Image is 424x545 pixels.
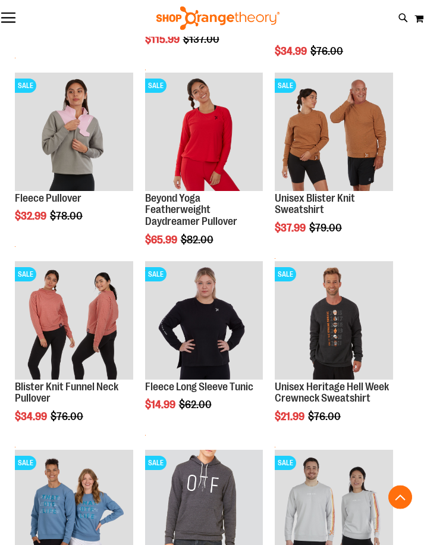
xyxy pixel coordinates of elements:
[9,67,139,253] div: product
[145,73,263,193] a: Product image for Beyond Yoga Featherweight Daydreamer PulloverSALE
[179,399,213,411] span: $62.00
[145,73,263,191] img: Product image for Beyond Yoga Featherweight Daydreamer Pullover
[275,73,393,193] a: Product image for Unisex Blister Knit SweatshirtSALE
[51,411,85,422] span: $76.00
[50,210,84,222] span: $78.00
[15,381,118,405] a: Blister Knit Funnel Neck Pullover
[145,192,237,228] a: Beyond Yoga Featherweight Daydreamer Pullover
[145,399,177,411] span: $14.99
[15,411,49,422] span: $34.99
[275,222,307,234] span: $37.99
[275,261,393,380] img: Product image for Unisex Heritage Hell Week Crewneck Sweatshirt
[15,79,36,93] span: SALE
[145,267,167,281] span: SALE
[275,381,389,405] a: Unisex Heritage Hell Week Crewneck Sweatshirt
[139,67,269,277] div: product
[310,45,345,57] span: $76.00
[15,210,48,222] span: $32.99
[275,411,306,422] span: $21.99
[269,67,399,265] div: product
[275,267,296,281] span: SALE
[269,255,399,453] div: product
[275,79,296,93] span: SALE
[275,456,296,470] span: SALE
[15,73,133,191] img: Product image for Fleece Pullover
[15,261,133,380] img: Product image for Blister Knit Funnelneck Pullover
[308,411,343,422] span: $76.00
[388,486,412,509] button: Back To Top
[181,234,215,246] span: $82.00
[275,261,393,381] a: Product image for Unisex Heritage Hell Week Crewneck SweatshirtSALE
[275,73,393,191] img: Product image for Unisex Blister Knit Sweatshirt
[183,33,221,45] span: $137.00
[145,261,263,381] a: Product image for Fleece Long Sleeve TunicSALE
[9,255,139,453] div: product
[139,255,269,441] div: product
[15,456,36,470] span: SALE
[145,79,167,93] span: SALE
[145,33,181,45] span: $115.99
[15,192,81,204] a: Fleece Pullover
[15,261,133,381] a: Product image for Blister Knit Funnelneck PulloverSALE
[275,45,309,57] span: $34.99
[15,73,133,193] a: Product image for Fleece PulloverSALE
[145,261,263,380] img: Product image for Fleece Long Sleeve Tunic
[145,234,179,246] span: $65.99
[145,381,253,393] a: Fleece Long Sleeve Tunic
[309,222,344,234] span: $79.00
[15,267,36,281] span: SALE
[155,7,281,30] img: Shop Orangetheory
[145,456,167,470] span: SALE
[275,192,355,216] a: Unisex Blister Knit Sweatshirt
